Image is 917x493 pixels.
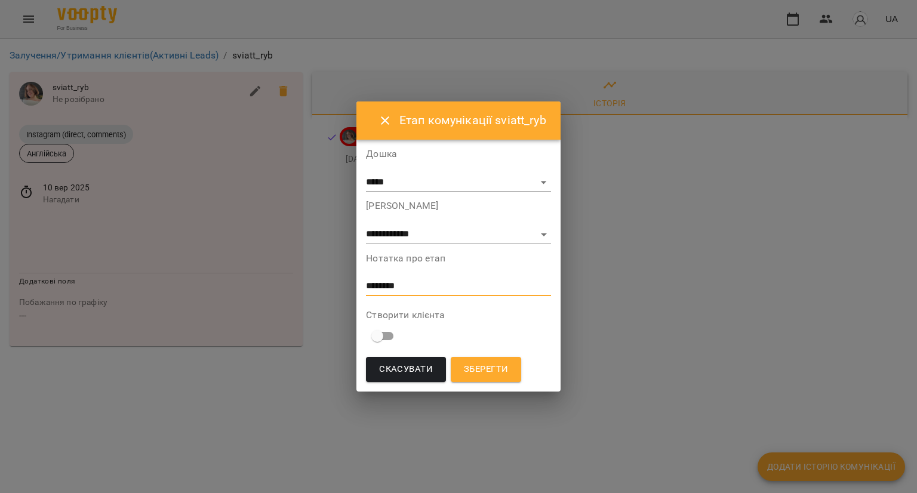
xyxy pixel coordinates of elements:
[366,149,551,159] label: Дошка
[464,362,508,377] span: Зберегти
[366,357,446,382] button: Скасувати
[366,201,551,211] label: [PERSON_NAME]
[366,310,551,320] label: Створити клієнта
[451,357,521,382] button: Зберегти
[366,254,551,263] label: Нотатка про етап
[379,362,433,377] span: Скасувати
[399,111,546,130] h6: Етап комунікації sviatt_ryb
[371,106,399,135] button: Close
